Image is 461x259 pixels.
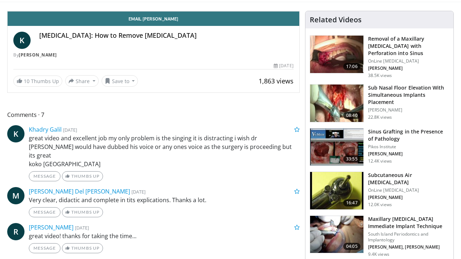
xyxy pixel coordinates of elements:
small: [DATE] [131,188,146,195]
button: Share [65,75,99,87]
a: Khadry Galil [29,126,62,133]
p: [PERSON_NAME], [PERSON_NAME] [368,244,449,250]
div: [DATE] [274,63,293,69]
a: 17:06 Removal of a Maxillary [MEDICAL_DATA] with Perforation into Sinus OnLine [MEDICAL_DATA] [PE... [310,35,449,78]
p: Pikos Institute [368,144,449,150]
a: K [13,32,31,49]
span: Comments 7 [7,110,300,119]
p: South Island Periodontics and Implantology [368,231,449,243]
h3: Maxillary [MEDICAL_DATA] Immediate Implant Technique [368,215,449,230]
a: [PERSON_NAME] Del [PERSON_NAME] [29,187,130,195]
p: 12.0K views [368,202,392,208]
img: 6cab0847-2af1-48be-9569-0d3b71acf79f.150x105_q85_crop-smart_upscale.jpg [310,172,363,209]
a: R [7,223,24,240]
p: 12.4K views [368,158,392,164]
small: [DATE] [75,224,89,231]
h3: Subcutaneous Air [MEDICAL_DATA] [368,172,449,186]
a: 04:05 Maxillary [MEDICAL_DATA] Immediate Implant Technique South Island Periodontics and Implanto... [310,215,449,257]
a: Message [29,171,61,181]
p: great video and excellent job my only problem is the singing it is distracting i wish dr [PERSON_... [29,134,300,168]
a: Message [29,207,61,217]
a: 10 Thumbs Up [13,76,62,87]
p: great video! thanks for taking the time... [29,232,300,240]
h4: Related Videos [310,15,362,24]
span: 16:47 [343,199,361,206]
a: [PERSON_NAME] [29,223,73,231]
p: 38.5K views [368,73,392,78]
img: b60abdc9-3297-429d-a357-9683d8a3040e.150x105_q85_crop-smart_upscale.jpg [310,128,363,166]
a: Thumbs Up [62,207,103,217]
p: OnLine [MEDICAL_DATA] [368,58,449,64]
p: [PERSON_NAME] [368,65,449,71]
p: OnLine [MEDICAL_DATA] [368,187,449,193]
h3: Sub Nasal Floor Elevation With Simultaneous Implants Placement [368,84,449,106]
h3: Sinus Grafting in the Presence of Pathology [368,128,449,142]
small: [DATE] [63,127,77,133]
span: 04:05 [343,243,361,250]
p: [PERSON_NAME] [368,107,449,113]
h4: [MEDICAL_DATA]: How to Remove [MEDICAL_DATA] [39,32,294,40]
p: [PERSON_NAME] [368,151,449,157]
a: Thumbs Up [62,171,103,181]
span: 08:40 [343,112,361,119]
a: 08:40 Sub Nasal Floor Elevation With Simultaneous Implants Placement [PERSON_NAME] 22.8K views [310,84,449,122]
span: 17:06 [343,63,361,70]
img: 944b8e5f-4955-4755-abed-dc474eb61c1d.150x105_q85_crop-smart_upscale.jpg [310,85,363,122]
a: M [7,187,24,204]
span: 1,863 views [259,77,294,85]
a: 33:55 Sinus Grafting in the Presence of Pathology Pikos Institute [PERSON_NAME] 12.4K views [310,128,449,166]
a: Message [29,243,61,253]
img: O0cEsGv5RdudyPNn4xMDoxOjBzMTt2bJ.150x105_q85_crop-smart_upscale.jpg [310,216,363,253]
p: 22.8K views [368,114,392,120]
p: Very clear, didactic and complete in tits explications. Thanks a lot. [29,196,300,204]
p: [PERSON_NAME] [368,195,449,200]
p: 9.4K views [368,251,389,257]
img: 55f6f3c5-a43c-4736-8ae0-1705c310c5bd.150x105_q85_crop-smart_upscale.jpg [310,36,363,73]
button: Save to [102,75,138,87]
span: 33:55 [343,155,361,163]
video-js: Video Player [8,11,299,12]
div: By [13,52,294,58]
span: 10 [24,78,30,85]
a: [PERSON_NAME] [19,52,57,58]
a: K [7,125,24,142]
h3: Removal of a Maxillary [MEDICAL_DATA] with Perforation into Sinus [368,35,449,57]
a: Thumbs Up [62,243,103,253]
a: Email [PERSON_NAME] [8,12,299,26]
a: 16:47 Subcutaneous Air [MEDICAL_DATA] OnLine [MEDICAL_DATA] [PERSON_NAME] 12.0K views [310,172,449,210]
